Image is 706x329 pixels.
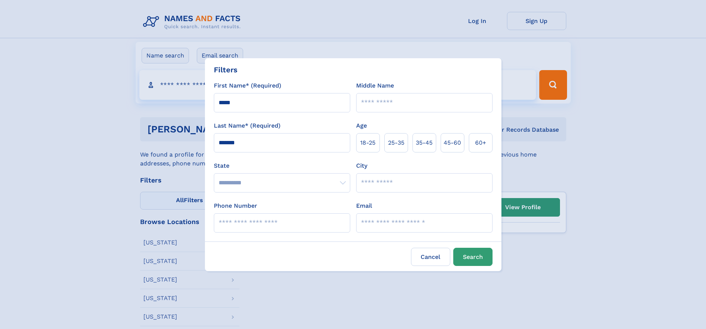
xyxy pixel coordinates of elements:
span: 18‑25 [360,138,375,147]
span: 60+ [475,138,486,147]
span: 25‑35 [388,138,404,147]
span: 45‑60 [444,138,461,147]
label: Cancel [411,248,450,266]
span: 35‑45 [416,138,432,147]
label: Email [356,201,372,210]
label: Phone Number [214,201,257,210]
div: Filters [214,64,238,75]
label: City [356,161,367,170]
label: Middle Name [356,81,394,90]
label: Last Name* (Required) [214,121,281,130]
button: Search [453,248,493,266]
label: First Name* (Required) [214,81,281,90]
label: Age [356,121,367,130]
label: State [214,161,350,170]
